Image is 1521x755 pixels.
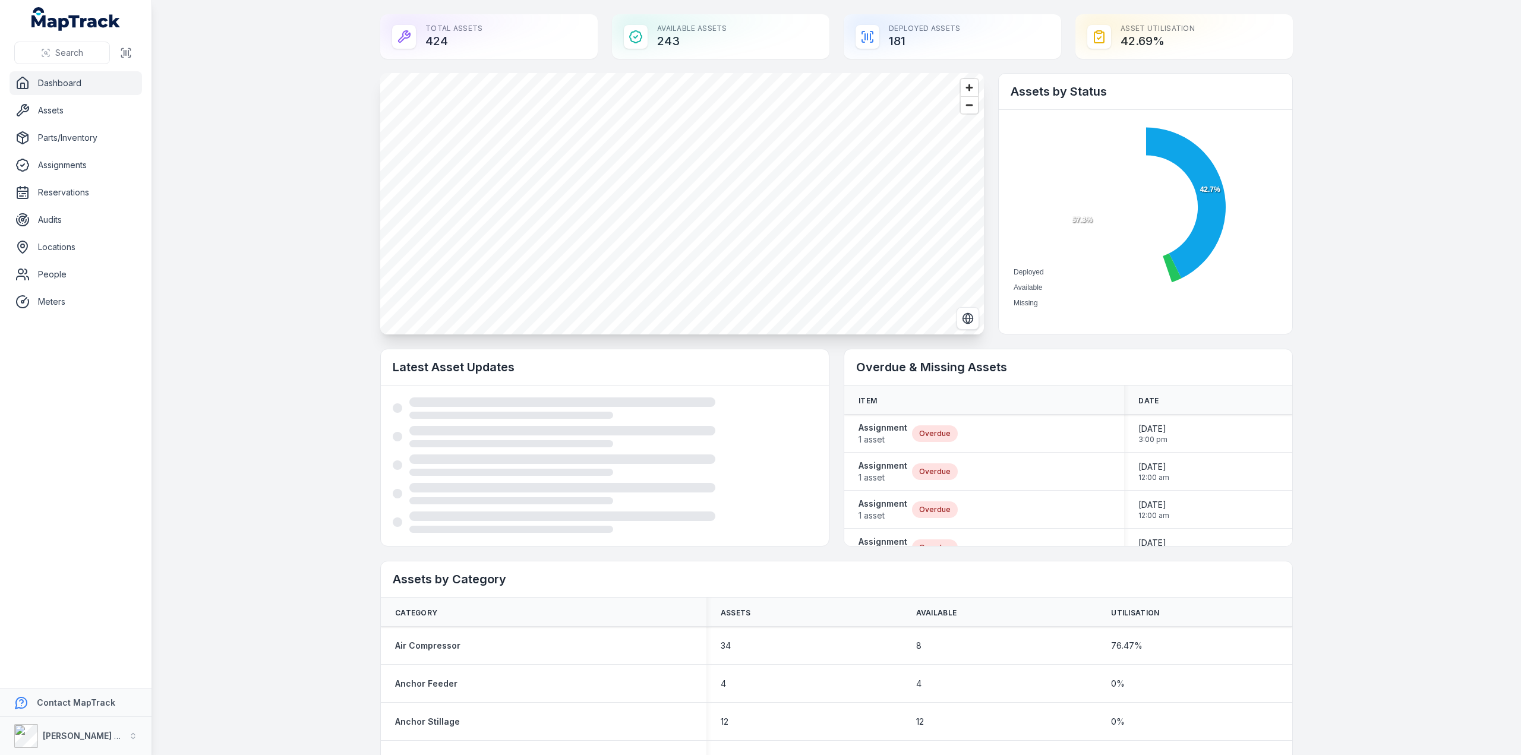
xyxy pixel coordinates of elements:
[859,510,907,522] span: 1 asset
[10,208,142,232] a: Audits
[856,359,1280,375] h2: Overdue & Missing Assets
[721,678,726,690] span: 4
[10,71,142,95] a: Dashboard
[859,498,907,522] a: Assignment1 asset
[916,678,922,690] span: 4
[1138,461,1169,482] time: 7/31/2025, 12:00:00 AM
[1138,423,1167,435] span: [DATE]
[10,99,142,122] a: Assets
[916,640,922,652] span: 8
[10,235,142,259] a: Locations
[31,7,121,31] a: MapTrack
[721,608,751,618] span: Assets
[14,42,110,64] button: Search
[1138,435,1167,444] span: 3:00 pm
[395,678,457,690] a: Anchor Feeder
[395,640,460,652] a: Air Compressor
[961,96,978,113] button: Zoom out
[1111,678,1125,690] span: 0 %
[859,422,907,446] a: Assignment1 asset
[1138,423,1167,444] time: 9/30/2025, 3:00:00 PM
[912,425,958,442] div: Overdue
[912,539,958,556] div: Overdue
[1138,537,1169,558] time: 9/13/2025, 12:00:00 AM
[10,181,142,204] a: Reservations
[1014,268,1044,276] span: Deployed
[10,126,142,150] a: Parts/Inventory
[859,536,907,560] a: Assignment
[859,460,907,472] strong: Assignment
[859,536,907,548] strong: Assignment
[961,79,978,96] button: Zoom in
[1138,499,1169,511] span: [DATE]
[1014,283,1042,292] span: Available
[43,731,140,741] strong: [PERSON_NAME] Group
[1138,461,1169,473] span: [DATE]
[10,263,142,286] a: People
[859,498,907,510] strong: Assignment
[395,608,437,618] span: Category
[1138,499,1169,520] time: 9/14/2025, 12:00:00 AM
[10,153,142,177] a: Assignments
[912,463,958,480] div: Overdue
[1111,608,1159,618] span: Utilisation
[1111,716,1125,728] span: 0 %
[859,460,907,484] a: Assignment1 asset
[859,472,907,484] span: 1 asset
[859,422,907,434] strong: Assignment
[380,73,984,334] canvas: Map
[916,716,924,728] span: 12
[859,434,907,446] span: 1 asset
[1138,511,1169,520] span: 12:00 am
[1138,537,1169,549] span: [DATE]
[1138,473,1169,482] span: 12:00 am
[721,640,731,652] span: 34
[395,716,460,728] a: Anchor Stillage
[1014,299,1038,307] span: Missing
[37,697,115,707] strong: Contact MapTrack
[1138,396,1159,406] span: Date
[10,290,142,314] a: Meters
[721,716,728,728] span: 12
[393,571,1280,587] h2: Assets by Category
[393,359,817,375] h2: Latest Asset Updates
[1111,640,1143,652] span: 76.47 %
[859,396,877,406] span: Item
[912,501,958,518] div: Overdue
[1011,83,1280,100] h2: Assets by Status
[916,608,957,618] span: Available
[55,47,83,59] span: Search
[957,307,979,330] button: Switch to Satellite View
